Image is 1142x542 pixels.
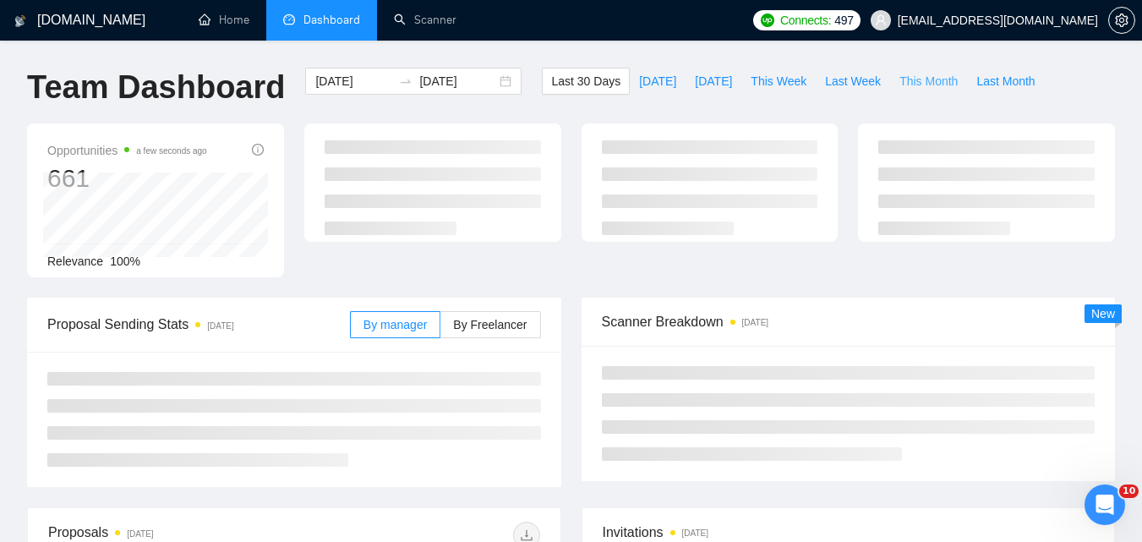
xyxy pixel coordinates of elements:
span: Last Week [825,72,881,90]
span: This Month [899,72,958,90]
span: 497 [834,11,853,30]
a: searchScanner [394,13,456,27]
span: dashboard [283,14,295,25]
button: setting [1108,7,1135,34]
span: setting [1109,14,1134,27]
span: swap-right [399,74,413,88]
span: Relevance [47,255,103,268]
span: By Freelancer [453,318,527,331]
span: New [1091,307,1115,320]
time: a few seconds ago [136,146,206,156]
span: Dashboard [303,13,360,27]
div: 661 [47,162,207,194]
span: Opportunities [47,140,207,161]
iframe: Intercom live chat [1085,485,1125,525]
h1: Team Dashboard [27,68,285,107]
img: upwork-logo.png [761,14,774,27]
span: Connects: [780,11,831,30]
span: [DATE] [639,72,676,90]
button: [DATE] [686,68,741,95]
span: This Week [751,72,806,90]
span: 100% [110,255,140,268]
button: Last Month [967,68,1044,95]
span: Last Month [976,72,1035,90]
time: [DATE] [682,528,708,538]
span: [DATE] [695,72,732,90]
button: [DATE] [630,68,686,95]
span: 10 [1119,485,1139,498]
span: Scanner Breakdown [602,311,1096,332]
time: [DATE] [127,529,153,539]
input: End date [419,72,496,90]
span: to [399,74,413,88]
a: setting [1108,14,1135,27]
time: [DATE] [207,321,233,331]
img: logo [14,8,26,35]
input: Start date [315,72,392,90]
button: This Month [890,68,967,95]
time: [DATE] [742,318,768,327]
span: By manager [363,318,427,331]
span: user [875,14,887,26]
button: This Week [741,68,816,95]
button: Last Week [816,68,890,95]
span: info-circle [252,144,264,156]
span: Proposal Sending Stats [47,314,350,335]
a: homeHome [199,13,249,27]
span: Last 30 Days [551,72,620,90]
button: Last 30 Days [542,68,630,95]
